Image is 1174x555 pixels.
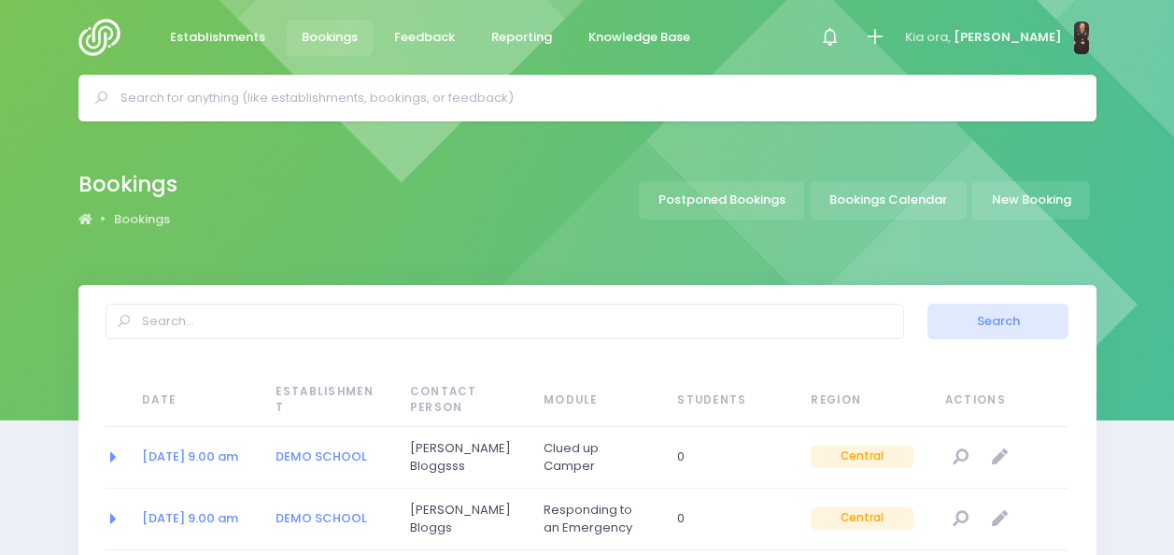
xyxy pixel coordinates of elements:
input: Search for anything (like establishments, bookings, or feedback) [120,84,1070,112]
td: Clued up Camper [531,427,665,489]
span: Feedback [394,28,455,47]
span: Central [811,446,913,468]
a: [DATE] 9.00 am [142,509,238,527]
span: Reporting [491,28,552,47]
td: Joe Bloggs [398,489,531,550]
a: Postponed Bookings [639,181,804,220]
span: Responding to an Emergency [544,501,646,537]
a: New Booking [972,181,1090,220]
span: Central [811,507,913,530]
a: Edit [984,504,1015,534]
input: Search... [106,304,904,339]
span: Establishment [276,384,378,417]
a: Bookings [287,20,374,56]
span: 0 [677,509,780,528]
a: Bookings Calendar [811,181,967,220]
a: View [945,504,976,534]
span: Students [677,392,780,409]
td: Central [799,427,932,489]
td: Central [799,489,932,550]
a: View [945,442,976,473]
span: Module [544,392,646,409]
span: Actions [945,392,1062,409]
span: Date [142,392,245,409]
td: 2050-08-07 09:00:00 [130,489,263,550]
span: Kia ora, [905,28,951,47]
td: 0 [665,427,799,489]
a: Establishments [155,20,281,56]
a: [DATE] 9.00 am [142,448,238,465]
img: N [1074,21,1089,54]
span: Knowledge Base [588,28,690,47]
td: Joe Bloggsss [398,427,531,489]
a: DEMO SCHOOL [276,509,367,527]
td: 0 [665,489,799,550]
td: DEMO SCHOOL [263,427,397,489]
span: 0 [677,448,780,466]
a: Bookings [114,210,170,229]
span: [PERSON_NAME] Bloggsss [410,439,513,476]
td: null [933,427,1068,489]
td: DEMO SCHOOL [263,489,397,550]
span: Bookings [302,28,358,47]
span: [PERSON_NAME] Bloggs [410,501,513,537]
span: Clued up Camper [544,439,646,476]
a: DEMO SCHOOL [276,448,367,465]
h2: Bookings [78,172,177,197]
td: null [933,489,1068,550]
td: 2050-08-07 09:00:00 [130,427,263,489]
img: Logo [78,19,132,56]
a: Feedback [379,20,471,56]
a: Edit [984,442,1015,473]
span: [PERSON_NAME] [954,28,1062,47]
span: Region [811,392,913,409]
button: Search [927,304,1068,339]
a: Knowledge Base [573,20,706,56]
span: Establishments [170,28,265,47]
span: Contact Person [410,384,513,417]
td: Responding to an Emergency [531,489,665,550]
a: Reporting [476,20,568,56]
